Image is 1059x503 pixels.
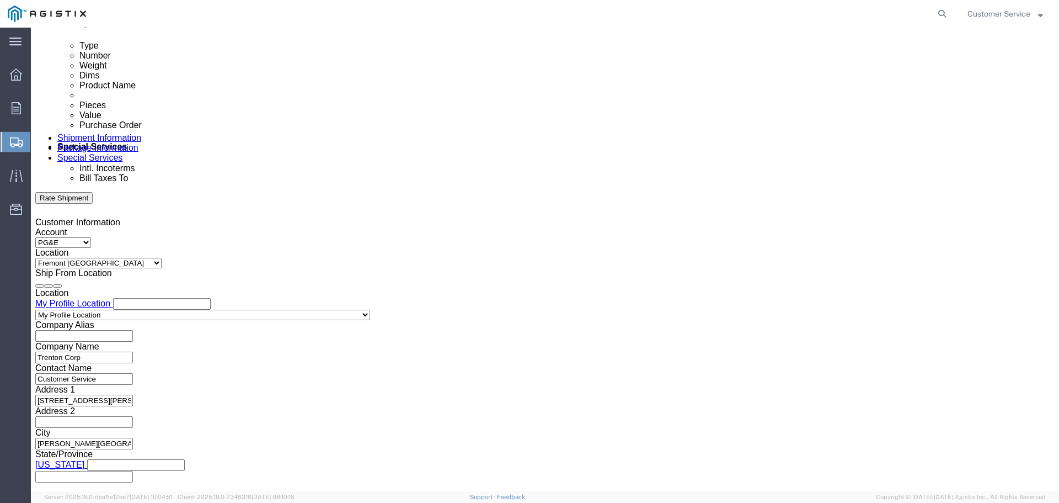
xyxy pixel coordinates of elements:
[178,494,295,500] span: Client: 2025.18.0-7346316
[8,6,86,22] img: logo
[31,28,1059,491] iframe: FS Legacy Container
[967,7,1044,20] button: Customer Service
[44,494,173,500] span: Server: 2025.18.0-daa1fe12ee7
[470,494,498,500] a: Support
[876,493,1046,502] span: Copyright © [DATE]-[DATE] Agistix Inc., All Rights Reserved
[130,494,173,500] span: [DATE] 10:04:51
[252,494,295,500] span: [DATE] 08:10:16
[497,494,525,500] a: Feedback
[967,8,1030,20] span: Customer Service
